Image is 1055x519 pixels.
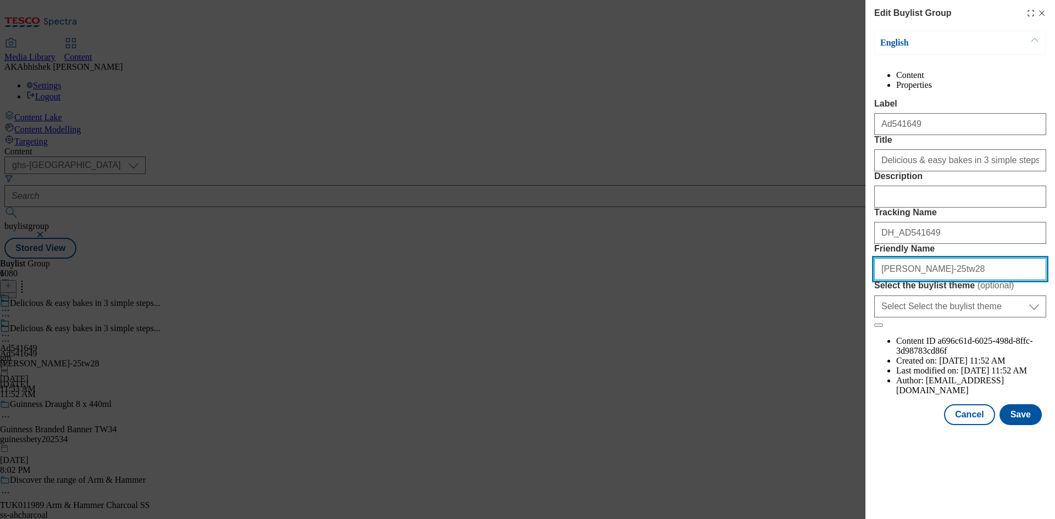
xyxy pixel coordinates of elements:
span: a696c61d-6025-498d-8ffc-3d98783cd86f [896,336,1033,355]
label: Title [874,135,1046,145]
label: Select the buylist theme [874,280,1046,291]
label: Tracking Name [874,208,1046,217]
input: Enter Description [874,186,1046,208]
span: [DATE] 11:52 AM [961,366,1027,375]
button: Save [1000,404,1042,425]
span: [EMAIL_ADDRESS][DOMAIN_NAME] [896,376,1004,395]
p: English [880,37,996,48]
input: Enter Label [874,113,1046,135]
h4: Edit Buylist Group [874,7,951,20]
input: Enter Title [874,149,1046,171]
span: ( optional ) [978,281,1014,290]
li: Last modified on: [896,366,1046,376]
button: Cancel [944,404,995,425]
label: Label [874,99,1046,109]
input: Enter Friendly Name [874,258,1046,280]
label: Description [874,171,1046,181]
li: Properties [896,80,1046,90]
li: Content [896,70,1046,80]
input: Enter Tracking Name [874,222,1046,244]
li: Author: [896,376,1046,395]
span: [DATE] 11:52 AM [939,356,1005,365]
li: Content ID [896,336,1046,356]
li: Created on: [896,356,1046,366]
label: Friendly Name [874,244,1046,254]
